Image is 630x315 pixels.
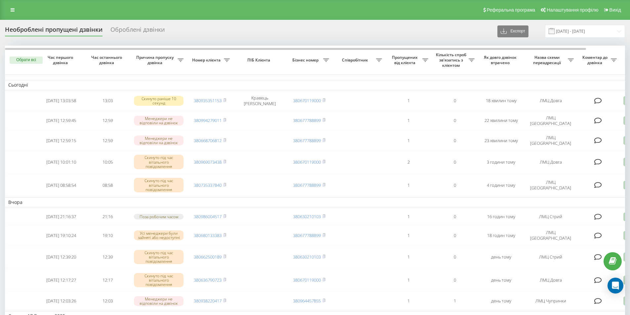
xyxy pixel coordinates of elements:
td: 12:39 [84,246,131,268]
span: Вихід [609,7,621,13]
span: Коментар до дзвінка [580,55,611,65]
td: ЛМЦ Чупринки [524,292,577,310]
div: Скинуто під час вітального повідомлення [134,155,184,169]
div: Скинуто під час вітального повідомлення [134,178,184,192]
td: 0 [432,92,478,110]
td: [DATE] 12:17:27 [38,269,84,291]
td: 0 [432,111,478,130]
a: 380670119000 [293,98,321,103]
div: Менеджери не відповіли на дзвінок [134,116,184,126]
div: Менеджери не відповіли на дзвінок [134,136,184,145]
span: Співробітник [336,58,376,63]
td: 1 [385,111,432,130]
td: 1 [385,269,432,291]
td: день тому [478,269,524,291]
a: 380680133383 [194,232,222,238]
span: Час останнього дзвінка [90,55,125,65]
td: [DATE] 19:10:24 [38,226,84,245]
a: 380662500189 [194,254,222,260]
td: [DATE] 12:03:26 [38,292,84,310]
a: 380630210103 [293,214,321,219]
td: 3 години тому [478,151,524,173]
div: Необроблені пропущені дзвінки [5,26,103,36]
span: Час першого дзвінка [43,55,79,65]
td: 18 годин тому [478,226,524,245]
td: 13:03 [84,92,131,110]
td: 12:59 [84,111,131,130]
span: Кількість спроб зв'язатись з клієнтом [435,52,469,68]
a: 380735337840 [194,182,222,188]
div: Поза робочим часом [134,214,184,219]
td: 19:10 [84,226,131,245]
td: 10:05 [84,151,131,173]
div: Скинуто під час вітального повідомлення [134,250,184,264]
span: Як довго дзвінок втрачено [483,55,519,65]
span: Налаштування профілю [547,7,598,13]
span: Реферальна програма [487,7,535,13]
div: Менеджери не відповіли на дзвінок [134,296,184,306]
a: 380670119000 [293,277,321,283]
span: ПІБ Клієнта [239,58,280,63]
td: день тому [478,292,524,310]
div: Усі менеджери були зайняті або недоступні [134,230,184,240]
td: Кравець [PERSON_NAME] [233,92,286,110]
td: 1 [385,174,432,196]
button: Експорт [497,25,528,37]
td: 1 [385,131,432,150]
td: 12:59 [84,131,131,150]
td: 12:17 [84,269,131,291]
td: 21:16 [84,209,131,225]
td: 0 [432,226,478,245]
span: Бізнес номер [289,58,323,63]
span: Причина пропуску дзвінка [134,55,178,65]
td: [DATE] 21:16:37 [38,209,84,225]
a: 380677788899 [293,138,321,143]
td: 0 [432,174,478,196]
td: день тому [478,246,524,268]
td: ЛМЦ Довга [524,92,577,110]
td: 1 [385,226,432,245]
td: 16 годин тому [478,209,524,225]
a: 380668706812 [194,138,222,143]
td: ЛМЦ [GEOGRAPHIC_DATA] [524,226,577,245]
td: 23 хвилини тому [478,131,524,150]
td: 1 [385,292,432,310]
td: 08:58 [84,174,131,196]
a: 380677788899 [293,117,321,123]
td: 1 [385,246,432,268]
td: 1 [432,292,478,310]
div: Open Intercom Messenger [608,278,623,294]
a: 380677788899 [293,232,321,238]
td: 0 [432,151,478,173]
td: ЛМЦ Довга [524,269,577,291]
td: 1 [385,209,432,225]
button: Обрати всі [10,57,43,64]
td: ЛМЦ Довга [524,151,577,173]
a: 380935351153 [194,98,222,103]
a: 380986004517 [194,214,222,219]
td: 0 [432,246,478,268]
td: ЛМЦ Стрий [524,246,577,268]
a: 380969073438 [194,159,222,165]
span: Назва схеми переадресації [527,55,568,65]
td: 2 [385,151,432,173]
td: 0 [432,269,478,291]
a: 380677788899 [293,182,321,188]
td: ЛМЦ [GEOGRAPHIC_DATA] [524,131,577,150]
a: 380964457855 [293,298,321,304]
td: 1 [385,92,432,110]
td: ЛМЦ Стрий [524,209,577,225]
td: 4 години тому [478,174,524,196]
td: 22 хвилини тому [478,111,524,130]
td: 18 хвилин тому [478,92,524,110]
td: [DATE] 13:03:58 [38,92,84,110]
div: Скинуто під час вітального повідомлення [134,273,184,288]
span: Номер клієнта [190,58,224,63]
td: ЛМЦ [GEOGRAPHIC_DATA] [524,111,577,130]
td: [DATE] 12:59:15 [38,131,84,150]
a: 380670119000 [293,159,321,165]
td: 0 [432,131,478,150]
td: [DATE] 10:01:10 [38,151,84,173]
td: 0 [432,209,478,225]
a: 380994279011 [194,117,222,123]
